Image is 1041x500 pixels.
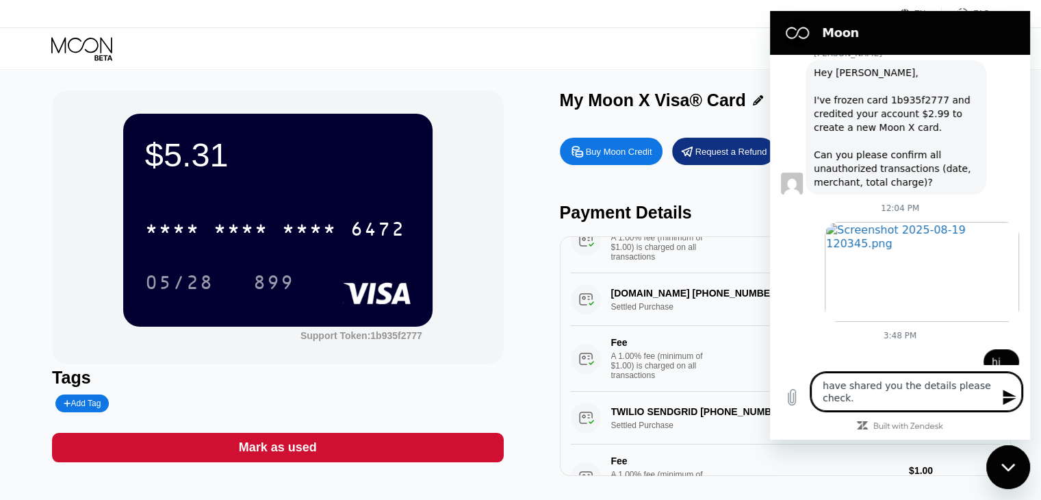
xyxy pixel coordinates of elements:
[986,445,1030,489] iframe: Button to launch messaging window, conversation in progress
[611,351,714,380] div: A 1.00% fee (minimum of $1.00) is charged on all transactions
[239,440,317,455] div: Mark as used
[586,146,652,158] div: Buy Moon Credit
[611,233,714,262] div: A 1.00% fee (minimum of $1.00) is charged on all transactions
[52,368,503,388] div: Tags
[253,273,294,295] div: 899
[942,7,990,21] div: FAQ
[611,455,707,466] div: Fee
[145,273,214,295] div: 05/28
[300,330,422,341] div: Support Token: 1b935f2777
[145,136,411,174] div: $5.31
[914,9,926,18] div: EN
[611,470,714,499] div: A 1.00% fee (minimum of $1.00) is charged on all transactions
[695,146,767,158] div: Request a Refund
[571,326,1000,392] div: FeeA 1.00% fee (minimum of $1.00) is charged on all transactions$1.00[DATE] 6:39 PM
[770,11,1030,440] iframe: Messaging window
[560,203,1011,223] div: Payment Details
[973,9,990,18] div: FAQ
[300,330,422,341] div: Support Token:1b935f2777
[571,208,1000,273] div: FeeA 1.00% fee (minimum of $1.00) is charged on all transactions$1.96[DATE] 3:42 PM
[135,265,224,299] div: 05/28
[611,337,707,348] div: Fee
[672,138,775,165] div: Request a Refund
[350,220,405,242] div: 6472
[64,399,101,408] div: Add Tag
[560,90,746,110] div: My Moon X Visa® Card
[243,265,305,299] div: 899
[52,433,503,462] div: Mark as used
[900,7,942,21] div: EN
[909,465,1000,476] div: $1.00
[560,138,663,165] div: Buy Moon Credit
[55,395,109,412] div: Add Tag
